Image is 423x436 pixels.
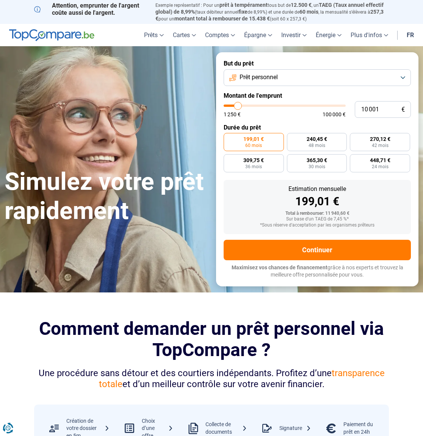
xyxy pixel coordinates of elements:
a: Comptes [201,24,240,46]
span: 270,12 € [370,136,390,142]
div: Paiement du prêt en 24h [343,421,381,436]
span: 309,75 € [243,158,264,163]
span: 42 mois [372,143,389,148]
span: montant total à rembourser de 15.438 € [174,16,270,22]
span: € [401,106,405,113]
h1: Simulez votre prêt rapidement [5,167,207,226]
div: Collecte de documents [205,421,247,436]
label: Montant de l'emprunt [224,92,411,99]
span: Maximisez vos chances de financement [232,264,327,270]
a: Cartes [168,24,201,46]
div: 199,01 € [230,196,405,207]
a: Énergie [311,24,346,46]
a: Plus d'infos [346,24,393,46]
span: 365,30 € [307,158,327,163]
div: Sur base d'un TAEG de 7,45 %* [230,217,405,222]
p: grâce à nos experts et trouvez la meilleure offre personnalisée pour vous. [224,264,411,279]
span: 36 mois [245,164,262,169]
a: fr [402,24,418,46]
button: Prêt personnel [224,69,411,86]
div: Signature [279,425,311,432]
button: Continuer [224,240,411,260]
span: 60 mois [299,9,318,15]
span: 199,01 € [243,136,264,142]
div: Estimation mensuelle [230,186,405,192]
div: Total à rembourser: 11 940,60 € [230,211,405,216]
span: 257,3 € [155,9,384,22]
span: TAEG (Taux annuel effectif global) de 8,99% [155,2,384,15]
span: fixe [238,9,248,15]
label: Durée du prêt [224,124,411,131]
span: prêt à tempérament [219,2,268,8]
div: *Sous réserve d'acceptation par les organismes prêteurs [230,223,405,228]
a: Épargne [240,24,277,46]
p: Attention, emprunter de l'argent coûte aussi de l'argent. [34,2,146,16]
img: TopCompare [9,29,94,41]
span: 240,45 € [307,136,327,142]
a: Investir [277,24,311,46]
span: 12.500 € [291,2,312,8]
div: Une procédure sans détour et des courtiers indépendants. Profitez d’une et d’un meilleur contrôle... [34,368,389,390]
span: 60 mois [245,143,262,148]
span: 30 mois [309,164,325,169]
label: But du prêt [224,60,411,67]
span: Prêt personnel [240,73,278,81]
a: Prêts [139,24,168,46]
span: 24 mois [372,164,389,169]
h2: Comment demander un prêt personnel via TopCompare ? [34,318,389,360]
span: 100 000 € [323,112,346,117]
span: 48 mois [309,143,325,148]
span: 448,71 € [370,158,390,163]
span: transparence totale [99,368,385,389]
p: Exemple représentatif : Pour un tous but de , un (taux débiteur annuel de 8,99%) et une durée de ... [155,2,389,22]
span: 1 250 € [224,112,241,117]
